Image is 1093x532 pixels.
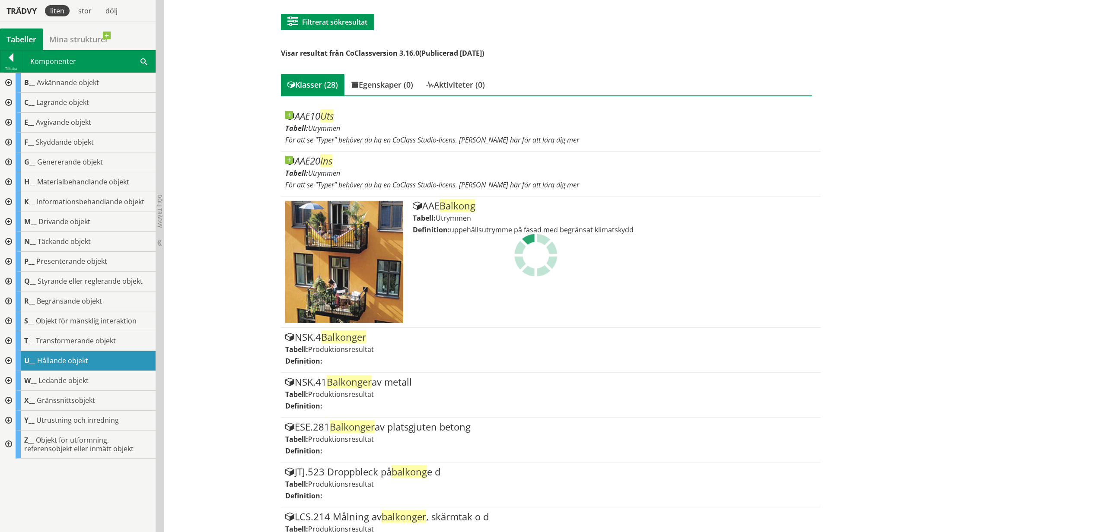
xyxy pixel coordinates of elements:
div: AAE20 [285,156,816,166]
span: Produktionsresultat [308,389,374,399]
label: Tabell: [285,123,308,133]
span: Balkonger [327,375,372,388]
span: Ins [320,154,332,167]
label: Definition: [285,401,322,411]
span: E__ [24,117,34,127]
span: balkong [392,465,427,478]
span: Utrymmen [308,123,340,133]
span: Drivande objekt [38,217,90,226]
div: dölj [100,5,123,16]
label: Definition: [413,225,450,234]
span: R__ [24,296,35,306]
span: Utrustning och inredning [36,415,119,425]
div: Klasser (28) [281,74,344,95]
span: Produktionsresultat [308,434,374,444]
label: Tabell: [285,168,308,178]
img: Tabell [285,201,403,323]
span: Täckande objekt [38,237,91,246]
span: Balkong [440,199,475,212]
article: Gå till informationssidan för CoClass Studio [281,107,821,152]
label: Definition: [285,446,322,456]
span: Avkännande objekt [37,78,99,87]
span: Genererande objekt [37,157,103,167]
div: liten [45,5,70,16]
div: LCS.214 Målning av , skärmtak o d [285,512,816,522]
span: Presenterande objekt [36,256,107,266]
label: Definition: [285,356,322,366]
label: Tabell: [285,434,308,444]
span: Ledande objekt [38,376,89,385]
span: Q__ [24,276,36,286]
span: Gränssnittsobjekt [37,396,95,405]
span: Transformerande objekt [36,336,116,345]
span: För att se "Typer" behöver du ha en CoClass Studio-licens. [PERSON_NAME] här för att lära dig mer [285,180,579,190]
span: W__ [24,376,37,385]
div: NSK.41 av metall [285,377,816,387]
span: M__ [24,217,37,226]
span: Hållande objekt [37,356,88,365]
span: X__ [24,396,35,405]
span: Balkonger [321,330,366,343]
span: Objekt för mänsklig interaktion [36,316,137,326]
span: Z__ [24,435,34,445]
div: NSK.4 [285,332,816,342]
div: Tillbaka [0,65,22,72]
span: Informationsbehandlande objekt [37,197,144,206]
span: S__ [24,316,34,326]
span: För att se "Typer" behöver du ha en CoClass Studio-licens. [PERSON_NAME] här för att lära dig mer [285,135,579,145]
div: AAE10 [285,111,816,121]
span: Utrymmen [436,213,471,223]
span: Utrymmen [308,168,340,178]
img: Laddar [514,234,558,277]
span: U__ [24,356,35,365]
span: balkonger [382,510,426,523]
a: Mina strukturer [43,28,115,50]
span: Uts [320,109,334,122]
span: Materialbehandlande objekt [37,177,129,187]
div: ESE.281 av platsgjuten betong [285,422,816,432]
span: B__ [24,78,35,87]
div: JTJ.523 Droppbleck på e d [285,467,816,477]
label: Tabell: [285,479,308,489]
span: Produktionsresultat [308,345,374,354]
span: Visar resultat från CoClassversion 3.16.0 [281,48,419,58]
span: Produktionsresultat [308,479,374,489]
span: G__ [24,157,35,167]
span: Y__ [24,415,35,425]
label: Tabell: [285,389,308,399]
span: Begränsande objekt [37,296,102,306]
span: H__ [24,177,35,187]
span: Styrande eller reglerande objekt [38,276,143,286]
label: Definition: [285,491,322,500]
span: Balkonger [330,420,375,433]
div: Trädvy [2,6,41,16]
span: F__ [24,137,34,147]
span: (Publicerad [DATE]) [419,48,484,58]
span: K__ [24,197,35,206]
div: Aktiviteter (0) [420,74,491,95]
span: N__ [24,237,36,246]
span: C__ [24,98,35,107]
span: Avgivande objekt [36,117,91,127]
div: AAE [413,201,816,211]
span: uppehållsutrymme på fasad med begränsat klimatskydd [450,225,634,234]
span: Dölj trädvy [156,194,163,228]
label: Tabell: [285,345,308,354]
article: Gå till informationssidan för CoClass Studio [281,152,821,196]
label: Tabell: [413,213,436,223]
div: Komponenter [22,51,155,72]
div: Egenskaper (0) [344,74,420,95]
div: stor [73,5,97,16]
span: P__ [24,256,35,266]
span: Lagrande objekt [36,98,89,107]
span: Objekt för utformning, referensobjekt eller inmätt objekt [24,435,134,453]
span: Skyddande objekt [36,137,94,147]
span: T__ [24,336,34,345]
span: Sök i tabellen [140,57,147,66]
button: Filtrerat sökresultat [281,14,374,30]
